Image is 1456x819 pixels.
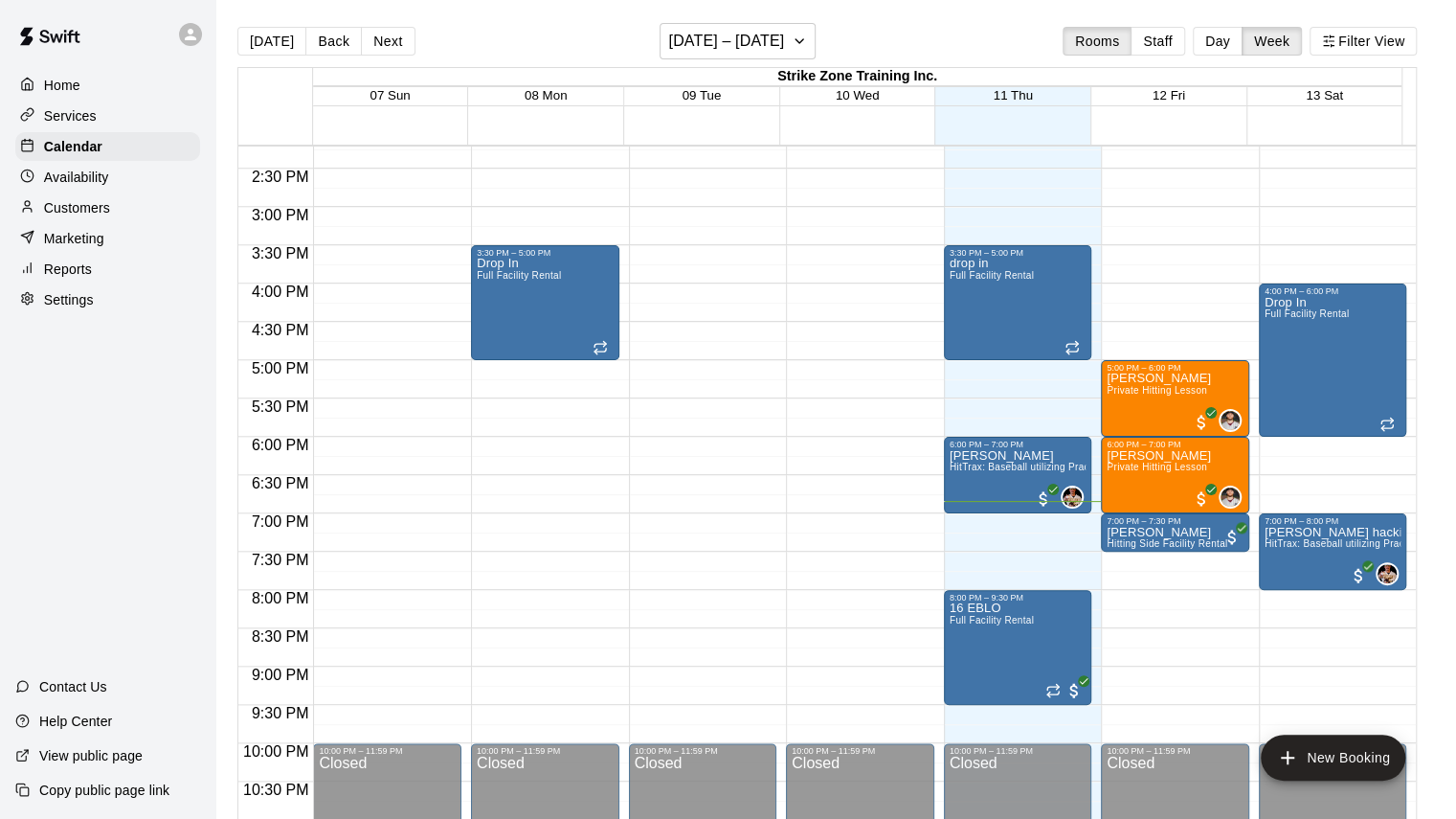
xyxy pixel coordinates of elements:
[1061,486,1084,509] div: Garrett Takamatsu
[1045,683,1061,698] span: Recurring event
[1259,284,1407,437] div: 4:00 PM – 6:00 PM: Drop In
[247,322,314,338] span: 4:30 PM
[660,23,816,59] button: [DATE] – [DATE]
[1383,562,1399,585] span: Garrett Takamatsu
[1306,88,1343,102] button: 13 Sat
[1242,27,1302,56] button: Week
[525,88,567,102] button: 08 Mon
[1107,538,1227,549] span: Hitting Side Facility Rental
[477,746,614,756] div: 10:00 PM – 11:59 PM
[635,746,772,756] div: 10:00 PM – 11:59 PM
[950,746,1086,756] div: 10:00 PM – 11:59 PM
[44,76,80,95] p: Home
[39,781,169,800] p: Copy public page link
[1153,88,1185,102] button: 12 Fri
[1192,489,1211,509] span: All customers have paid
[247,705,314,721] span: 9:30 PM
[15,224,200,253] a: Marketing
[1063,27,1131,56] button: Rooms
[237,27,306,56] button: [DATE]
[1101,513,1249,552] div: 7:00 PM – 7:30 PM: Ethan Harvey
[247,169,314,185] span: 2:30 PM
[1310,27,1417,56] button: Filter View
[370,88,410,102] button: 07 Sun
[247,284,314,300] span: 4:00 PM
[1222,528,1242,547] span: All customers have paid
[1219,486,1242,509] div: Brett Graham
[247,245,314,262] span: 3:30 PM
[1265,516,1401,526] div: 7:00 PM – 8:00 PM
[792,746,929,756] div: 10:00 PM – 11:59 PM
[44,229,104,248] p: Marketing
[1068,486,1084,509] span: Garrett Takamatsu
[44,260,92,279] p: Reports
[15,71,200,100] a: Home
[15,193,200,222] a: Customers
[39,677,107,696] p: Contact Us
[15,132,200,161] a: Calendar
[15,255,200,284] a: Reports
[944,590,1092,705] div: 8:00 PM – 9:30 PM: 16 EBLO
[1063,488,1082,507] img: Garrett Takamatsu
[1376,562,1399,585] div: Garrett Takamatsu
[247,590,314,606] span: 8:00 PM
[1101,437,1249,513] div: 6:00 PM – 7:00 PM: Lawson Dougherty
[1221,488,1240,507] img: Brett Graham
[247,475,314,491] span: 6:30 PM
[1265,538,1448,549] span: HitTrax: Baseball utilizing Practice mode
[1265,286,1401,296] div: 4:00 PM – 6:00 PM
[683,88,722,102] button: 09 Tue
[238,743,313,760] span: 10:00 PM
[1034,489,1053,509] span: All customers have paid
[319,746,456,756] div: 10:00 PM – 11:59 PM
[994,88,1033,102] span: 11 Thu
[1107,385,1207,396] span: Private Hitting Lesson
[1131,27,1185,56] button: Staff
[477,270,561,281] span: Full Facility Rental
[1107,363,1243,373] div: 5:00 PM – 6:00 PM
[1349,566,1368,585] span: All customers have paid
[247,437,314,453] span: 6:00 PM
[238,782,313,798] span: 10:30 PM
[836,88,880,102] button: 10 Wed
[1219,409,1242,432] div: Brett Graham
[1107,440,1243,449] div: 6:00 PM – 7:00 PM
[44,168,109,187] p: Availability
[1221,411,1240,430] img: Brett Graham
[944,437,1092,513] div: 6:00 PM – 7:00 PM: Kinnon Atkinson
[593,340,608,355] span: Recurring event
[471,245,619,360] div: 3:30 PM – 5:00 PM: Drop In
[15,285,200,314] a: Settings
[1192,413,1211,432] span: All customers have paid
[1378,564,1397,583] img: Garrett Takamatsu
[944,245,1092,360] div: 3:30 PM – 5:00 PM: drop in
[1107,516,1243,526] div: 7:00 PM – 7:30 PM
[1101,360,1249,437] div: 5:00 PM – 6:00 PM: Shane Campbell
[1226,486,1242,509] span: Brett Graham
[15,163,200,192] div: Availability
[44,137,102,156] p: Calendar
[15,102,200,130] div: Services
[950,462,1133,472] span: HitTrax: Baseball utilizing Practice mode
[950,615,1034,626] span: Full Facility Rental
[950,593,1086,603] div: 8:00 PM – 9:30 PM
[247,513,314,530] span: 7:00 PM
[1261,735,1405,781] button: add
[1259,513,1407,590] div: 7:00 PM – 8:00 PM: graydon hacking
[247,360,314,376] span: 5:00 PM
[950,440,1086,449] div: 6:00 PM – 7:00 PM
[247,207,314,223] span: 3:00 PM
[247,667,314,683] span: 9:00 PM
[1064,340,1080,355] span: Recurring event
[1107,746,1243,756] div: 10:00 PM – 11:59 PM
